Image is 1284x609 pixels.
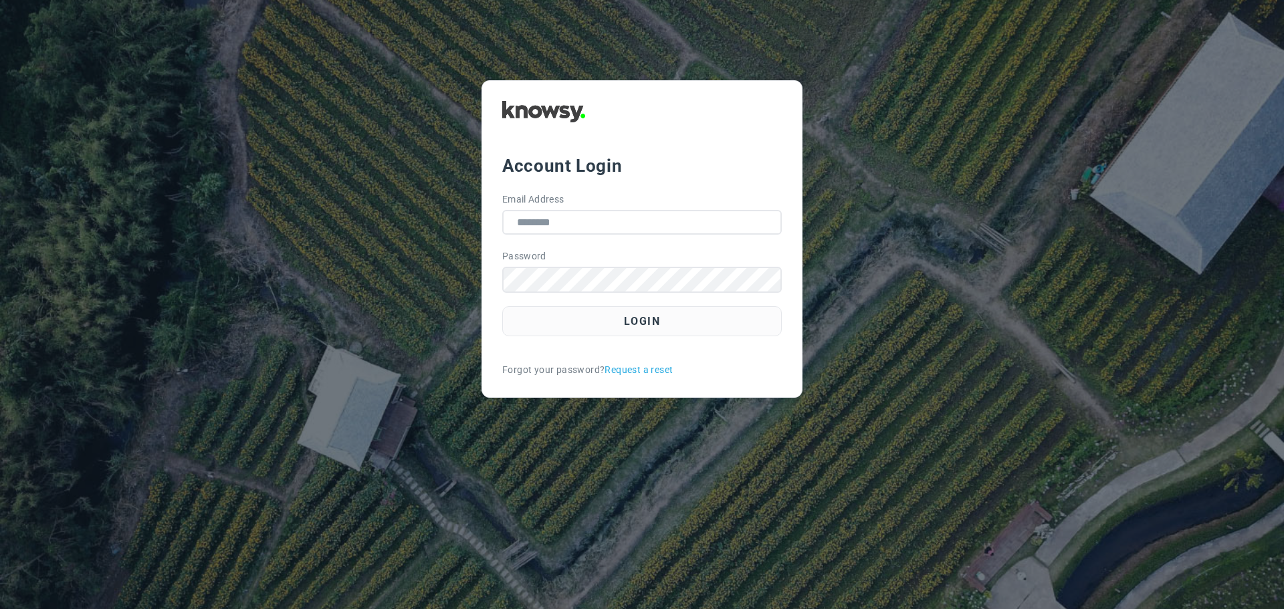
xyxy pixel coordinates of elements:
[605,363,673,377] a: Request a reset
[502,249,546,263] label: Password
[502,154,782,178] div: Account Login
[502,363,782,377] div: Forgot your password?
[502,306,782,336] button: Login
[502,193,564,207] label: Email Address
